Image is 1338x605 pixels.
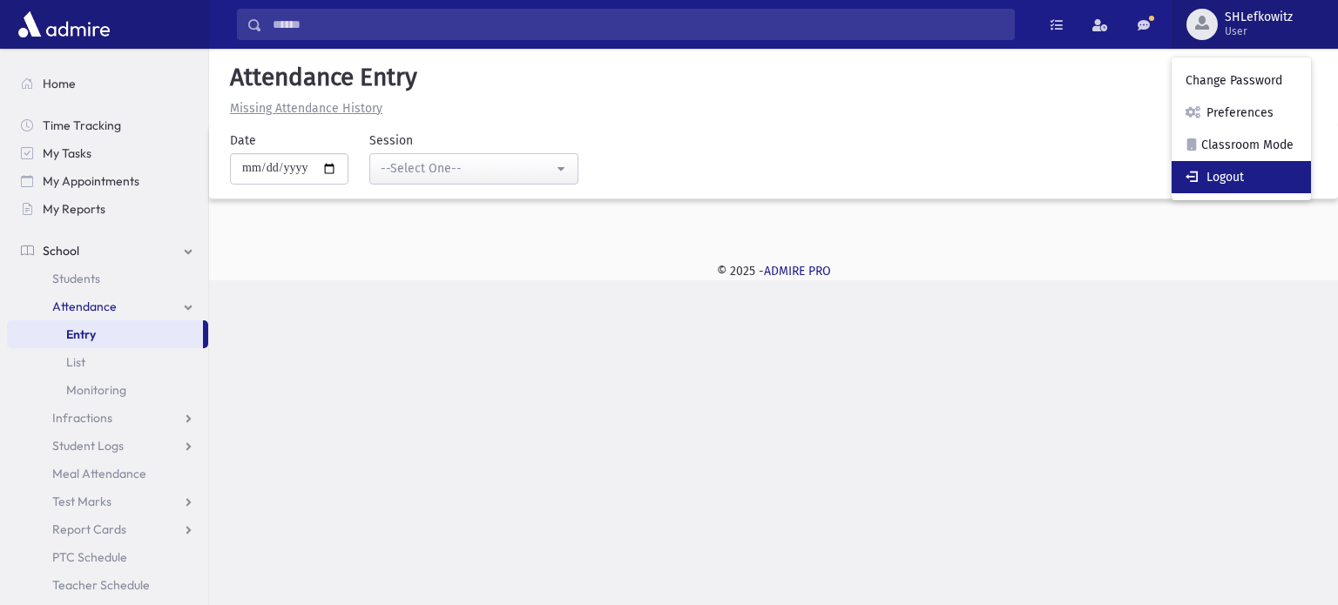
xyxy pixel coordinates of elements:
a: Teacher Schedule [7,571,208,599]
span: Meal Attendance [52,466,146,481]
a: PTC Schedule [7,543,208,571]
a: Logout [1172,161,1311,193]
a: School [7,237,208,265]
h5: Attendance Entry [223,63,1324,92]
a: My Appointments [7,167,208,195]
a: Home [7,70,208,97]
img: AdmirePro [14,7,114,42]
span: Home [43,76,76,91]
a: Missing Attendance History [223,101,382,116]
a: Attendance [7,292,208,320]
span: My Reports [43,201,105,217]
a: Test Marks [7,487,208,515]
button: --Select One-- [369,153,578,185]
div: © 2025 - [237,262,1310,280]
span: Time Tracking [43,118,121,133]
span: Test Marks [52,494,111,509]
a: Time Tracking [7,111,208,139]
span: PTC Schedule [52,549,127,565]
a: Infractions [7,404,208,432]
span: My Tasks [43,145,91,161]
span: School [43,243,79,259]
span: Entry [66,326,96,342]
a: List [7,348,208,376]
a: ADMIRE PRO [764,264,831,279]
a: Student Logs [7,432,208,460]
input: Search [262,9,1014,40]
a: My Reports [7,195,208,223]
span: My Appointments [43,173,139,189]
span: Infractions [52,410,112,426]
span: Teacher Schedule [52,577,150,593]
span: Monitoring [66,382,126,398]
span: Students [52,271,100,286]
a: Report Cards [7,515,208,543]
u: Missing Attendance History [230,101,382,116]
a: Meal Attendance [7,460,208,487]
span: SHLefkowitz [1225,10,1293,24]
label: Date [230,131,256,150]
a: Entry [7,320,203,348]
a: My Tasks [7,139,208,167]
label: Session [369,131,413,150]
span: Attendance [52,299,117,314]
a: Monitoring [7,376,208,404]
span: Student Logs [52,438,124,454]
div: --Select One-- [381,159,553,178]
a: Classroom Mode [1172,129,1311,161]
a: Change Password [1172,64,1311,97]
span: User [1225,24,1293,38]
a: Preferences [1172,97,1311,129]
span: List [66,354,85,370]
span: Report Cards [52,521,126,537]
a: Students [7,265,208,292]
